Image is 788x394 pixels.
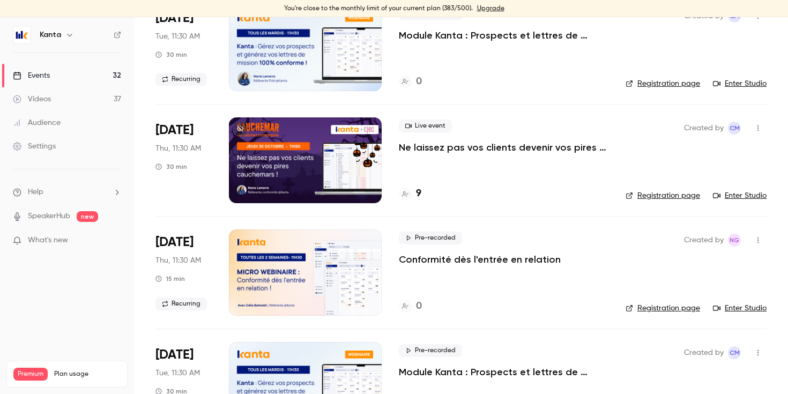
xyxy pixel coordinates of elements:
[626,78,700,89] a: Registration page
[155,346,194,363] span: [DATE]
[155,298,207,310] span: Recurring
[155,143,201,154] span: Thu, 11:30 AM
[730,234,739,247] span: NG
[713,78,767,89] a: Enter Studio
[416,75,422,89] h4: 0
[399,253,561,266] a: Conformité dès l'entrée en relation
[13,368,48,381] span: Premium
[108,236,121,246] iframe: Noticeable Trigger
[399,366,608,378] a: Module Kanta : Prospects et lettres de mission
[77,211,98,222] span: new
[155,10,194,27] span: [DATE]
[399,29,608,42] a: Module Kanta : Prospects et lettres de mission
[730,346,740,359] span: CM
[399,232,462,244] span: Pre-recorded
[155,229,212,315] div: Oct 30 Thu, 11:30 AM (Europe/Paris)
[399,141,608,154] a: Ne laissez pas vos clients devenir vos pires cauchemars !
[54,370,121,378] span: Plan usage
[13,187,121,198] li: help-dropdown-opener
[13,141,56,152] div: Settings
[728,234,741,247] span: Nicolas Guitard
[13,70,50,81] div: Events
[626,190,700,201] a: Registration page
[728,122,741,135] span: Charlotte MARTEL
[155,234,194,251] span: [DATE]
[730,122,740,135] span: CM
[155,274,185,283] div: 15 min
[477,4,504,13] a: Upgrade
[713,303,767,314] a: Enter Studio
[155,255,201,266] span: Thu, 11:30 AM
[626,303,700,314] a: Registration page
[399,187,421,201] a: 9
[416,187,421,201] h4: 9
[155,117,212,203] div: Oct 30 Thu, 11:30 AM (Europe/Paris)
[155,31,200,42] span: Tue, 11:30 AM
[13,26,31,43] img: Kanta
[28,187,43,198] span: Help
[416,299,422,314] h4: 0
[399,299,422,314] a: 0
[155,162,187,171] div: 30 min
[684,234,724,247] span: Created by
[713,190,767,201] a: Enter Studio
[155,5,212,91] div: Oct 28 Tue, 11:30 AM (Europe/Paris)
[155,368,200,378] span: Tue, 11:30 AM
[684,346,724,359] span: Created by
[155,122,194,139] span: [DATE]
[40,29,61,40] h6: Kanta
[155,73,207,86] span: Recurring
[28,211,70,222] a: SpeakerHub
[684,122,724,135] span: Created by
[399,75,422,89] a: 0
[399,344,462,357] span: Pre-recorded
[28,235,68,246] span: What's new
[13,117,61,128] div: Audience
[155,50,187,59] div: 30 min
[399,120,452,132] span: Live event
[13,94,51,105] div: Videos
[728,346,741,359] span: Charlotte MARTEL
